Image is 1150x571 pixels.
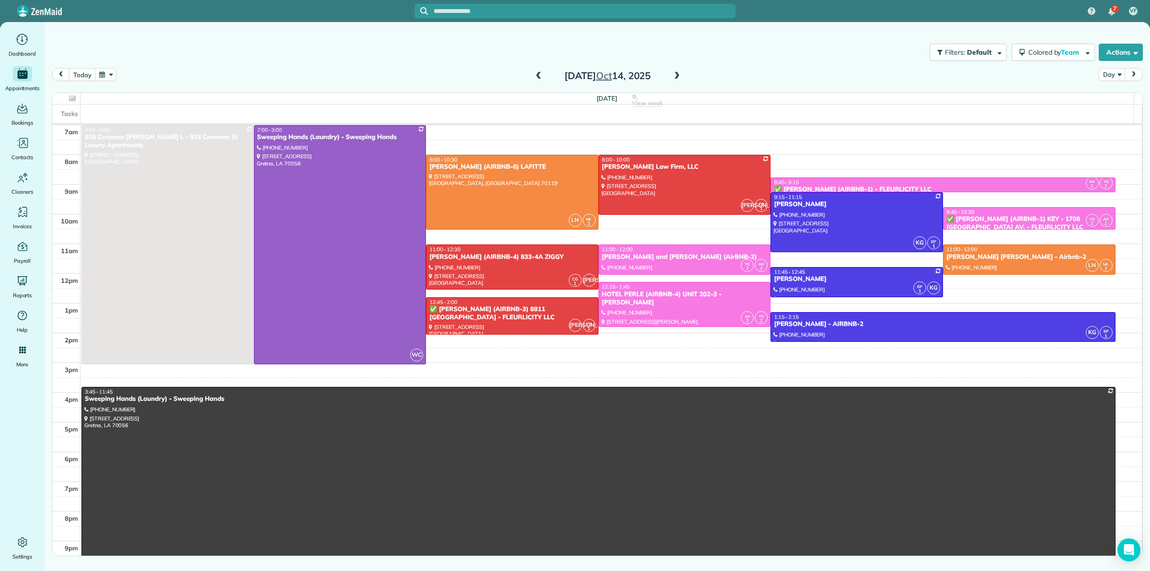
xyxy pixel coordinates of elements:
div: [PERSON_NAME] - AIRBNB-2 [773,320,1112,328]
small: 2 [755,264,767,273]
span: YG [745,261,750,267]
span: LN [1086,259,1099,272]
button: Filters: Default [930,44,1007,61]
div: 7 unread notifications [1102,1,1122,22]
span: ML [1103,261,1109,267]
span: AR [759,261,764,267]
a: Settings [4,535,41,561]
div: [PERSON_NAME] (AIRBNB-4) 833-4A ZIGGY [429,253,596,261]
div: [PERSON_NAME] [773,200,940,209]
span: Appointments [5,83,40,93]
span: [DATE] [597,94,617,102]
small: 1 [914,287,926,296]
span: 10am [61,217,78,225]
div: [PERSON_NAME] [773,275,940,283]
small: 2 [755,316,767,326]
span: [PERSON_NAME] [583,274,596,287]
small: 1 [569,279,581,288]
button: Actions [1099,44,1143,61]
div: 925 Common [PERSON_NAME] L - 925 Common St Luxury Apartments [84,133,251,150]
span: YG [759,314,764,319]
span: AR [1089,179,1095,184]
a: Dashboard [4,32,41,58]
span: 9:15 - 11:15 [774,194,802,200]
span: KG [1086,326,1099,339]
a: Reports [4,273,41,300]
a: Help [4,308,41,335]
span: Dashboard [9,49,36,58]
small: 2 [1100,182,1112,191]
span: LN [569,214,582,227]
a: Bookings [4,101,41,128]
span: 8:00 - 10:30 [429,156,457,163]
span: AR [745,314,750,319]
span: Invoices [13,221,32,231]
div: ✅ [PERSON_NAME] (AIRBNB-1) - FLEURLICITY LLC [773,186,1112,194]
span: 9:45 - 10:30 [946,209,974,215]
span: Team [1061,48,1081,57]
span: 7:00 - 3:00 [257,127,282,133]
button: next [1125,68,1143,81]
span: 5pm [65,425,78,433]
h2: [DATE] 14, 2025 [548,70,667,81]
small: 1 [928,242,940,251]
span: 3pm [65,366,78,373]
div: HOTEL PERLE (AIRBNB-4) UNIT 202-3 - [PERSON_NAME] [601,291,768,307]
span: 9pm [65,544,78,552]
span: 12:15 - 1:45 [602,283,630,290]
span: 12:45 - 2:00 [429,299,457,305]
span: 11:00 - 12:00 [946,246,977,253]
span: 8:00 - 10:00 [602,156,630,163]
a: Cleaners [4,170,41,197]
button: Colored byTeam [1012,44,1095,61]
small: 2 [1086,219,1098,228]
span: 4pm [65,396,78,403]
span: ML [586,216,592,221]
span: Tasks [61,110,78,117]
span: KG [927,281,940,294]
span: CG [572,276,578,281]
span: Colored by [1028,48,1082,57]
span: 7am [65,128,78,136]
span: 11:00 - 12:00 [602,246,633,253]
span: 7pm [65,485,78,492]
small: 2 [1086,182,1098,191]
span: 7:00 - 3:00 [85,127,110,133]
span: VF [1130,7,1137,15]
a: Appointments [4,66,41,93]
span: 11:45 - 12:45 [774,268,805,275]
span: Help [17,325,28,335]
span: YG [1104,179,1109,184]
span: Settings [12,552,33,561]
small: 1 [583,324,595,333]
span: 8:45 - 9:15 [774,179,799,186]
span: Oct [596,70,612,82]
span: Default [967,48,992,57]
small: 2 [1100,219,1112,228]
small: 2 [1100,264,1112,273]
button: Focus search [414,7,428,15]
span: More [16,360,28,369]
span: 11:00 - 12:30 [429,246,460,253]
div: ✅ [PERSON_NAME] (AIRBNB-3) 8811 [GEOGRAPHIC_DATA] - FLEURLICITY LLC [429,305,596,322]
span: 1:15 - 2:15 [774,314,799,320]
small: 2 [741,316,753,326]
span: Bookings [11,118,34,128]
small: 1 [1100,332,1112,341]
span: 8am [65,158,78,165]
span: Cleaners [11,187,33,197]
a: Payroll [4,239,41,266]
span: 1pm [65,306,78,314]
span: [PERSON_NAME] [569,319,582,332]
div: Sweeping Hands (Laundry) - Sweeping Hands [84,395,1113,403]
a: Invoices [4,204,41,231]
svg: Focus search [420,7,428,15]
span: 11am [61,247,78,255]
small: 2 [583,219,595,228]
span: KG [913,236,926,249]
div: [PERSON_NAME] Law Firm, LLC [601,163,768,171]
div: [PERSON_NAME] and [PERSON_NAME] (AirBNB-2) [601,253,768,261]
span: EP [917,284,922,289]
button: prev [52,68,70,81]
button: Day [1099,68,1125,81]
